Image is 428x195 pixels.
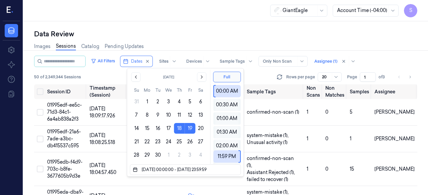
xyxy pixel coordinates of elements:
button: Sunday, September 7th, 2025 [131,110,142,120]
button: Tuesday, September 9th, 2025 [152,110,163,120]
a: Images [34,43,50,50]
button: Thursday, October 2nd, 2025 [174,150,185,160]
span: Assistant Rejected (1) , [247,169,296,176]
button: Saturday, September 27th, 2025 [195,136,206,147]
span: 0 [325,166,328,172]
button: Thursday, September 25th, 2025 [174,136,185,147]
button: Monday, September 15th, 2025 [142,123,152,134]
th: Non Matches [323,84,347,99]
button: Tuesday, September 16th, 2025 [152,123,163,134]
a: Pending Updates [105,43,144,50]
button: Select row [37,109,43,116]
button: Saturday, October 4th, 2025 [195,150,206,160]
span: [DATE] 18:09:17.926 [90,106,115,119]
th: Monday [142,87,152,94]
div: 11:59 PM [216,150,238,163]
div: 01:00 AM [216,112,239,125]
span: 01995edf-ee5c-71d3-84c1-6a4ab838a2f3 [47,102,82,122]
button: Today, Friday, September 19th, 2025, selected [185,123,195,134]
button: Sunday, September 14th, 2025 [131,123,142,134]
span: 0 [325,136,328,142]
th: Session ID [44,84,87,99]
button: Monday, September 22nd, 2025 [142,136,152,147]
th: Thursday [174,87,185,94]
button: Thursday, September 18th, 2025, selected [174,123,185,134]
button: Friday, October 3rd, 2025 [185,150,195,160]
div: 02:00 AM [216,140,239,152]
button: Select row [37,166,43,172]
th: Non Scans [304,84,323,99]
button: Go to the Previous Month [131,72,140,82]
span: 50 of 2,349,344 Sessions [34,74,81,80]
button: Monday, September 8th, 2025 [142,110,152,120]
nav: pagination [395,72,415,82]
input: Dates [140,166,235,174]
th: Assignee [372,84,417,99]
button: Select row [37,136,43,142]
span: [PERSON_NAME] [374,109,415,115]
span: 1 [350,136,351,142]
button: Thursday, September 4th, 2025 [174,96,185,107]
button: All Filters [88,56,118,66]
button: Saturday, September 20th, 2025 [195,123,206,134]
button: Friday, September 5th, 2025 [185,96,195,107]
span: [DATE] 18:08:25.518 [90,132,115,145]
button: Tuesday, September 30th, 2025 [152,150,163,160]
th: Saturday [195,87,206,94]
button: Sunday, September 28th, 2025 [131,150,142,160]
span: 5 [350,109,352,115]
span: Page [347,74,357,80]
span: [PERSON_NAME] [374,136,415,142]
button: Select all [37,88,43,95]
span: [PERSON_NAME] [374,166,415,172]
span: 15 [350,166,354,172]
th: Samples [347,84,372,99]
button: Monday, September 29th, 2025 [142,150,152,160]
div: 00:00 AM [216,85,238,97]
button: Dates [120,56,152,67]
th: Sample Tags [244,84,304,99]
th: Timestamp (Session) [87,84,126,99]
button: Friday, September 26th, 2025 [185,136,195,147]
span: 1 [307,136,308,142]
button: Tuesday, September 2nd, 2025 [152,96,163,107]
a: Sessions [56,43,76,50]
span: failed to recover (1) [247,176,288,183]
button: S [404,4,417,17]
th: Sunday [131,87,142,94]
button: Saturday, September 13th, 2025 [195,110,206,120]
button: Go to the Next Month [197,72,206,82]
span: system-mistake (1) , [247,132,290,139]
span: Dates [131,58,142,64]
button: Wednesday, September 10th, 2025 [163,110,174,120]
span: 1 [307,109,308,115]
button: Full [213,72,241,82]
button: Go to next page [405,72,415,82]
table: September 2025 [131,87,206,160]
span: of 3 [379,74,389,80]
span: [DATE] 18:04:57.450 [90,162,116,175]
button: Wednesday, September 24th, 2025 [163,136,174,147]
button: Sunday, September 21st, 2025 [131,136,142,147]
p: Rows per page [286,74,315,80]
button: Monday, September 1st, 2025 [142,96,152,107]
button: Sunday, August 31st, 2025 [131,96,142,107]
button: Wednesday, October 1st, 2025 [163,150,174,160]
button: Saturday, September 6th, 2025 [195,96,206,107]
button: Friday, September 12th, 2025 [185,110,195,120]
div: Data Review [34,29,417,39]
button: Tuesday, September 23rd, 2025 [152,136,163,147]
div: 00:30 AM [216,99,239,111]
button: Thursday, September 11th, 2025 [174,110,185,120]
span: 0 [325,109,328,115]
th: Device [126,84,185,99]
span: 01995edf-21a6-7ade-a3bc-db415537c595 [47,129,81,149]
div: 01:30 AM [216,126,239,138]
button: Wednesday, September 3rd, 2025 [163,96,174,107]
button: Wednesday, September 17th, 2025 [163,123,174,134]
span: Unusual activity (1) [247,139,288,146]
span: 1 [307,166,308,172]
span: confirmed-non-scan (1) [247,109,299,116]
th: Friday [185,87,195,94]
